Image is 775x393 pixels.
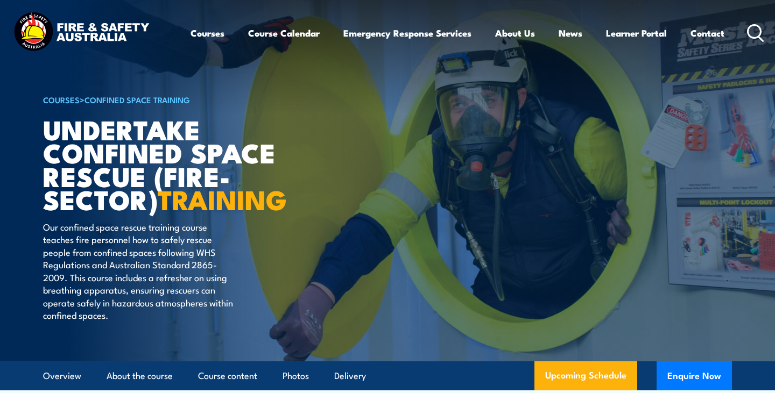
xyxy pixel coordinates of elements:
[43,93,309,106] h6: >
[657,361,732,390] button: Enquire Now
[283,362,309,390] a: Photos
[248,19,320,47] a: Course Calendar
[158,178,287,219] strong: TRAINING
[191,19,224,47] a: Courses
[495,19,535,47] a: About Us
[43,220,239,321] p: Our confined space rescue training course teaches fire personnel how to safely rescue people from...
[84,94,190,105] a: Confined Space Training
[606,19,667,47] a: Learner Portal
[559,19,582,47] a: News
[334,362,366,390] a: Delivery
[43,94,80,105] a: COURSES
[534,361,637,390] a: Upcoming Schedule
[43,117,309,210] h1: Undertake Confined Space Rescue (Fire-Sector)
[107,362,173,390] a: About the course
[343,19,471,47] a: Emergency Response Services
[691,19,724,47] a: Contact
[198,362,257,390] a: Course content
[43,362,81,390] a: Overview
